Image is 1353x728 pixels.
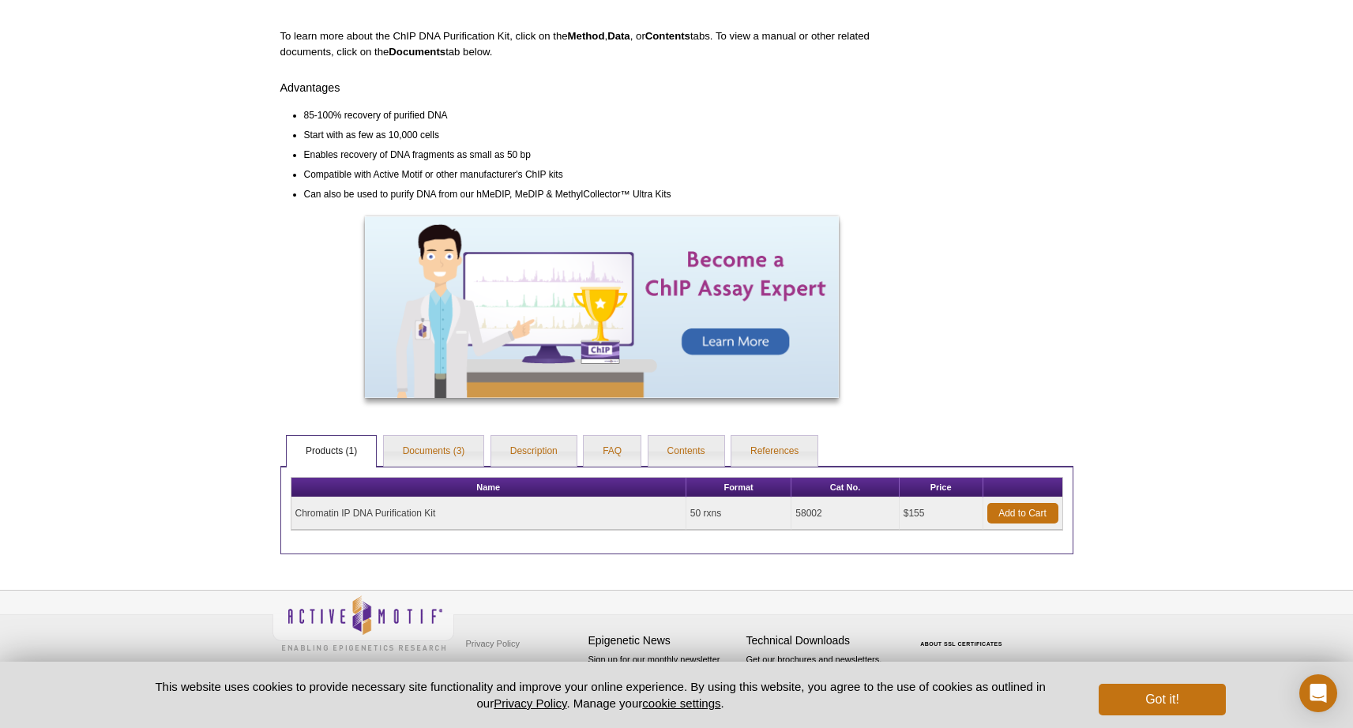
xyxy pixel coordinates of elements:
[491,436,577,467] a: Description
[791,497,899,530] td: 58002
[791,478,899,497] th: Cat No.
[584,436,641,467] a: FAQ
[291,478,686,497] th: Name
[588,653,739,707] p: Sign up for our monthly newsletter highlighting recent publications in the field of epigenetics.
[291,497,686,530] td: Chromatin IP DNA Purification Kit
[686,478,791,497] th: Format
[746,653,896,693] p: Get our brochures and newsletters, or request them by mail.
[900,478,983,497] th: Price
[588,634,739,647] h4: Epigenetic News
[128,678,1073,711] p: This website uses cookies to provide necessary site functionality and improve your online experie...
[920,641,1002,647] a: ABOUT SSL CERTIFICATES
[642,696,720,710] button: cookie settings
[304,143,909,163] li: Enables recovery of DNA fragments as small as 50 bp
[607,30,630,42] strong: Data
[900,497,983,530] td: $155
[904,618,1023,653] table: Click to Verify - This site chose Symantec SSL for secure e-commerce and confidential communicati...
[365,216,839,398] img: Become a ChIP Assay Expert
[280,76,923,95] h4: Advantages
[304,123,909,143] li: Start with as few as 10,000 cells
[731,436,817,467] a: References
[280,28,923,60] p: To learn more about the ChIP DNA Purification Kit, click on the , , or tabs. To view a manual or ...
[686,497,791,530] td: 50 rxns
[1299,674,1337,712] div: Open Intercom Messenger
[462,655,545,679] a: Terms & Conditions
[287,436,376,467] a: Products (1)
[389,46,445,58] strong: Documents
[304,103,909,123] li: 85-100% recovery of purified DNA
[568,30,605,42] strong: Method
[304,182,909,202] li: Can also be used to purify DNA from our hMeDIP, MeDIP & MethylCollector™ Ultra Kits
[462,632,524,655] a: Privacy Policy
[987,503,1058,523] a: Add to Cart
[272,591,454,655] img: Active Motif,
[494,696,566,710] a: Privacy Policy
[1099,684,1225,715] button: Got it!
[304,163,909,182] li: Compatible with Active Motif or other manufacturer's ChIP kits
[648,436,724,467] a: Contents
[645,30,690,42] strong: Contents
[746,634,896,647] h4: Technical Downloads
[384,436,484,467] a: Documents (3)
